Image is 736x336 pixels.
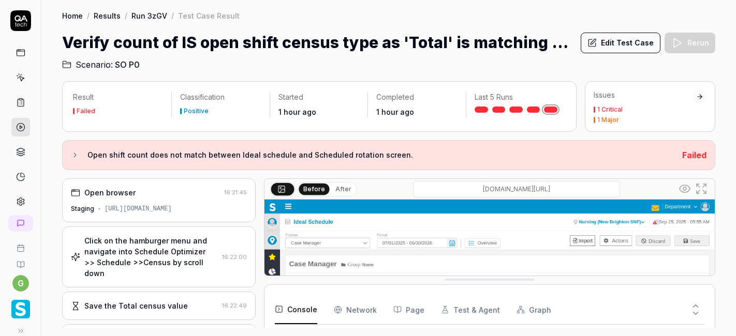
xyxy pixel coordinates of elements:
div: [URL][DOMAIN_NAME] [105,204,172,213]
div: Save the Total census value [84,300,188,311]
button: Graph [517,295,551,324]
button: Rerun [665,33,715,53]
span: Failed [682,150,706,160]
div: Issues [594,90,693,100]
img: Smartlinx Logo [11,300,30,318]
button: g [12,275,29,292]
p: Completed [376,92,458,102]
button: Smartlinx Logo [4,292,37,320]
div: / [125,10,127,21]
time: 1 hour ago [376,108,414,116]
a: Documentation [4,252,37,269]
button: Page [393,295,424,324]
a: Scenario:SO P0 [62,58,140,71]
time: 16:22:00 [222,253,247,261]
button: Show all interative elements [676,180,693,197]
div: Positive [184,108,209,114]
button: Test & Agent [441,295,500,324]
a: New conversation [8,215,33,232]
time: 16:21:45 [224,189,247,196]
p: Last 5 Runs [475,92,557,102]
a: Home [62,10,83,21]
p: Started [278,92,360,102]
time: 16:22:49 [222,302,247,309]
div: Failed [77,108,95,114]
button: Console [275,295,317,324]
a: Results [94,10,121,21]
div: Open browser [84,187,136,198]
a: Book a call with us [4,236,37,252]
p: Result [73,92,163,102]
p: Classification [180,92,261,102]
div: 1 Major [597,117,619,123]
h1: Verify count of IS open shift census type as 'Total' is matching with SRT [62,31,572,54]
div: Staging [71,204,94,213]
span: SO P0 [115,58,140,71]
a: Run 3zGV [131,10,167,21]
div: Click on the hamburger menu and navigate into Schedule Optimizer >> Schedule >>Census by scroll down [84,235,218,279]
div: Test Case Result [178,10,240,21]
button: After [331,184,356,195]
h3: Open shift count does not match between Ideal schedule and Scheduled rotation screen. [87,149,674,161]
time: 1 hour ago [278,108,316,116]
button: Network [334,295,377,324]
div: / [87,10,90,21]
button: Edit Test Case [581,33,660,53]
button: Before [299,183,329,194]
button: Open in full screen [693,180,710,197]
div: / [171,10,174,21]
button: Open shift count does not match between Ideal schedule and Scheduled rotation screen. [71,149,674,161]
span: Scenario: [73,58,113,71]
div: 1 Critical [597,106,623,113]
